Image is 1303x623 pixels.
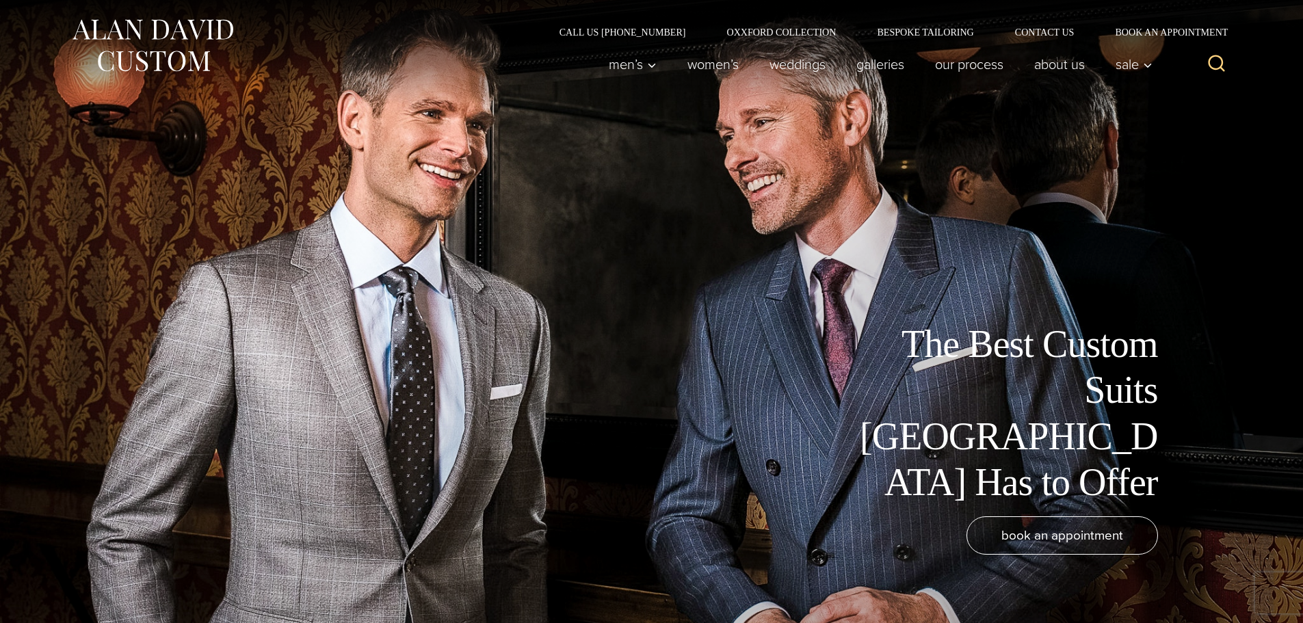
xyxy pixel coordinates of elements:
[966,516,1158,555] a: book an appointment
[1018,51,1100,78] a: About Us
[609,57,657,71] span: Men’s
[841,51,919,78] a: Galleries
[856,27,994,37] a: Bespoke Tailoring
[539,27,1233,37] nav: Secondary Navigation
[1116,57,1153,71] span: Sale
[754,51,841,78] a: weddings
[995,27,1095,37] a: Contact Us
[919,51,1018,78] a: Our Process
[850,321,1158,505] h1: The Best Custom Suits [GEOGRAPHIC_DATA] Has to Offer
[539,27,707,37] a: Call Us [PHONE_NUMBER]
[672,51,754,78] a: Women’s
[1200,48,1233,81] button: View Search Form
[1001,525,1123,545] span: book an appointment
[70,15,235,76] img: Alan David Custom
[593,51,1159,78] nav: Primary Navigation
[1094,27,1233,37] a: Book an Appointment
[706,27,856,37] a: Oxxford Collection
